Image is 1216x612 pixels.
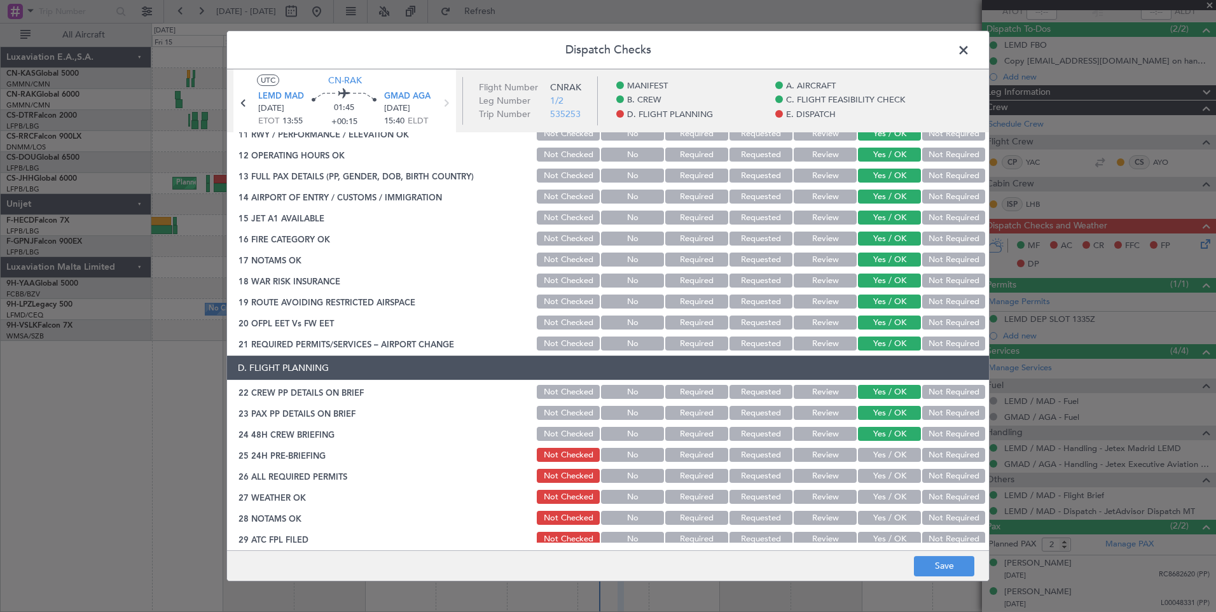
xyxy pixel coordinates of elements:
[922,295,985,309] button: Not Required
[922,253,985,267] button: Not Required
[922,385,985,399] button: Not Required
[922,190,985,204] button: Not Required
[922,211,985,225] button: Not Required
[922,316,985,330] button: Not Required
[922,274,985,288] button: Not Required
[922,448,985,462] button: Not Required
[922,148,985,162] button: Not Required
[922,469,985,483] button: Not Required
[922,406,985,420] button: Not Required
[922,511,985,525] button: Not Required
[922,232,985,246] button: Not Required
[227,31,989,69] header: Dispatch Checks
[922,532,985,546] button: Not Required
[922,427,985,441] button: Not Required
[922,337,985,351] button: Not Required
[922,490,985,504] button: Not Required
[922,169,985,183] button: Not Required
[922,127,985,141] button: Not Required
